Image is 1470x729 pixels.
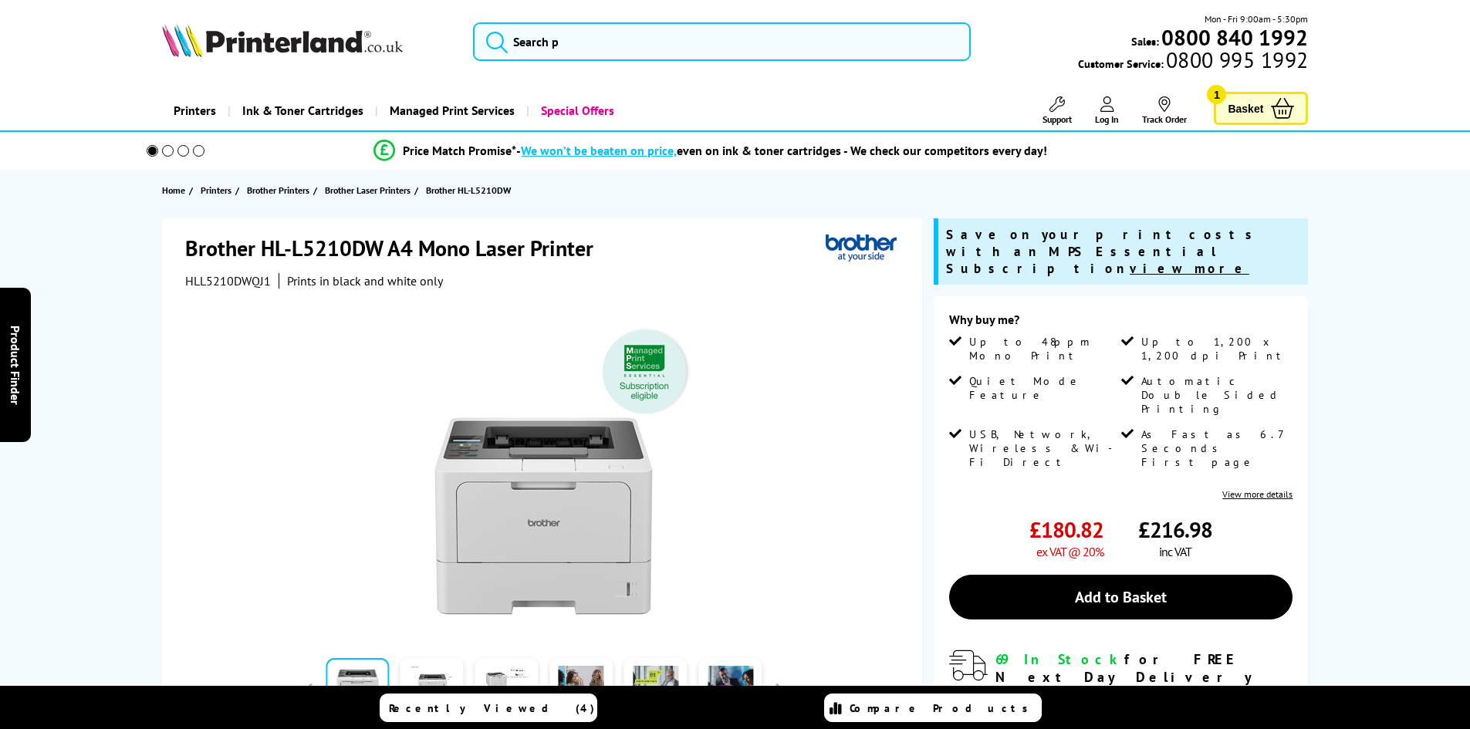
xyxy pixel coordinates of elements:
span: USB, Network, Wireless & Wi-Fi Direct [969,427,1117,469]
span: As Fast as 6.7 Seconds First page [1141,427,1289,469]
img: Brother [826,234,897,262]
a: Printerland Logo [162,23,455,60]
span: Home [162,182,185,198]
span: Brother Laser Printers [325,182,411,198]
a: Printers [201,182,235,198]
span: Log In [1095,113,1119,125]
a: Special Offers [526,91,626,130]
li: modal_Promise [126,137,1296,164]
a: 0800 840 1992 [1159,30,1308,45]
a: Brother Laser Printers [325,182,414,198]
span: Support [1043,113,1072,125]
span: Product Finder [8,325,23,404]
span: Mon - Fri 9:00am - 5:30pm [1205,12,1308,26]
span: Up to 48ppm Mono Print [969,335,1117,363]
a: Printers [162,91,228,130]
div: Why buy me? [949,312,1293,335]
img: Brother HL-L5210DW [393,319,695,622]
span: £216.98 [1138,515,1212,544]
a: Support [1043,96,1072,125]
span: £180.82 [1029,515,1103,544]
img: Printerland Logo [162,23,403,57]
a: Compare Products [824,694,1042,722]
h1: Brother HL-L5210DW A4 Mono Laser Printer [185,234,609,262]
a: Basket 1 [1214,92,1308,125]
span: inc VAT [1159,544,1191,559]
span: Brother HL-L5210DW [426,184,511,196]
a: Managed Print Services [375,91,526,130]
span: Sales: [1131,34,1159,49]
span: Price Match Promise* [403,143,516,158]
a: Recently Viewed (4) [380,694,597,722]
div: modal_delivery [949,650,1293,721]
span: Save on your print costs with an MPS Essential Subscription [946,226,1259,277]
a: Add to Basket [949,575,1293,619]
span: 69 In Stock [995,650,1124,668]
u: view more [1130,260,1249,277]
a: Brother Printers [247,182,313,198]
span: Customer Service: [1078,52,1308,71]
a: Ink & Toner Cartridges [228,91,375,130]
span: 1 [1207,85,1226,104]
span: Compare Products [850,701,1036,715]
div: - even on ink & toner cartridges - We check our competitors every day! [516,143,1047,158]
span: Basket [1228,98,1263,119]
span: ex VAT @ 20% [1036,544,1103,559]
div: for FREE Next Day Delivery [995,650,1293,686]
span: Recently Viewed (4) [389,701,595,715]
a: View more details [1222,488,1293,500]
span: Quiet Mode Feature [969,374,1117,402]
span: Automatic Double Sided Printing [1141,374,1289,416]
span: HLL5210DWQJ1 [185,273,271,289]
input: Search p [473,22,971,61]
a: Track Order [1142,96,1187,125]
span: Ink & Toner Cartridges [242,91,363,130]
i: Prints in black and white only [287,273,443,289]
b: 0800 840 1992 [1161,23,1308,52]
a: Log In [1095,96,1119,125]
span: Printers [201,182,231,198]
span: We won’t be beaten on price, [521,143,677,158]
a: Home [162,182,189,198]
span: Brother Printers [247,182,309,198]
span: 0800 995 1992 [1164,52,1308,67]
span: Up to 1,200 x 1,200 dpi Print [1141,335,1289,363]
